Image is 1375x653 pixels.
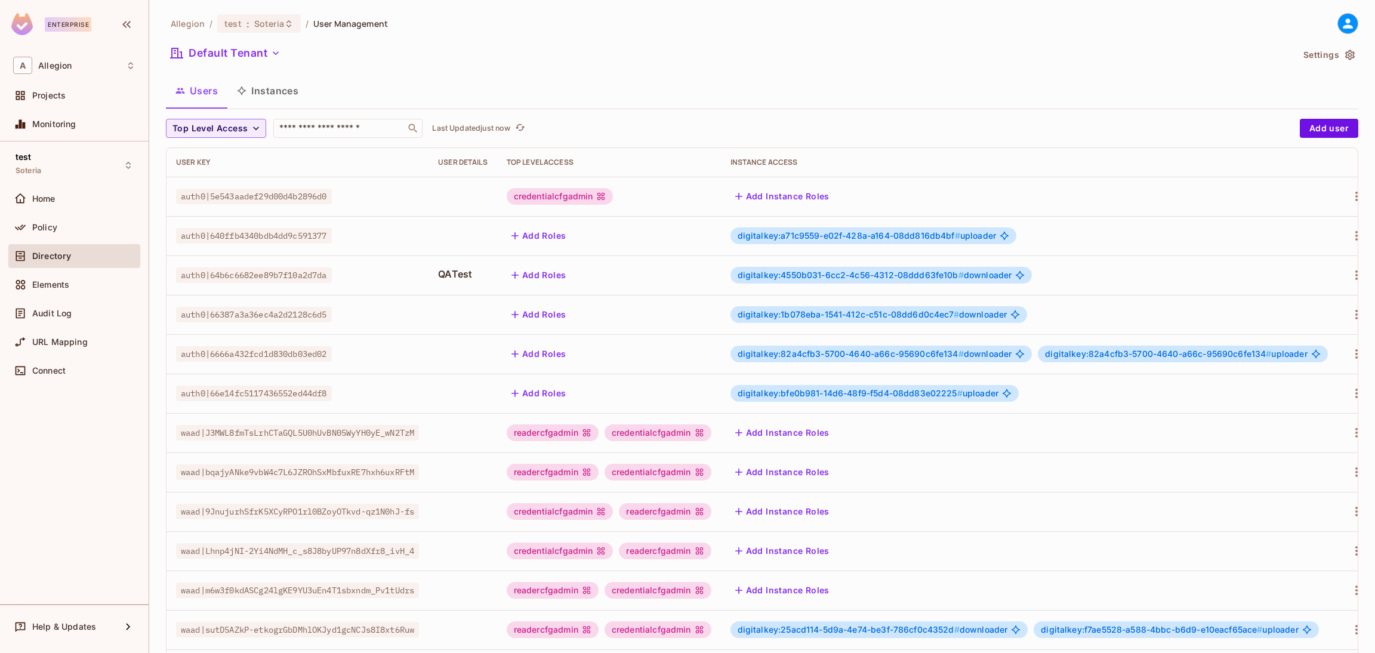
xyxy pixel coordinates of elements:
span: Connect [32,366,66,375]
button: Users [166,76,227,106]
span: # [1257,624,1262,634]
span: waad|Lhnp4jNI-2Yi4NdMH_c_s8J8byUP97n8dXfr8_ivH_4 [176,543,419,559]
li: / [306,18,309,29]
span: auth0|6666a432fcd1d830db03ed02 [176,346,332,362]
button: Settings [1299,45,1358,64]
button: Add Instance Roles [730,541,834,560]
span: Elements [32,280,69,289]
button: Add Roles [507,344,571,364]
span: # [955,230,960,241]
div: credentialcfgadmin [507,188,613,205]
span: digitalkey:1b078eba-1541-412c-c51c-08dd6d0c4ec7 [738,309,959,319]
div: credentialcfgadmin [605,582,711,599]
span: digitalkey:a71c9559-e02f-428a-a164-08dd816db4bf [738,230,960,241]
span: uploader [1045,349,1307,359]
span: Soteria [16,166,41,175]
span: digitalkey:25acd114-5d9a-4e74-be3f-786cf0c4352d [738,624,960,634]
span: Projects [32,91,66,100]
p: Last Updated just now [432,124,510,133]
span: waad|9JnujurhSfrK5XCyRPO1rl0BZoyOTkvd-qz1N0hJ-fs [176,504,419,519]
span: the active workspace [171,18,205,29]
div: credentialcfgadmin [605,621,711,638]
span: waad|m6w3f0kdASCg24lgKE9YU3uEn4T1sbxndm_Pv1tUdrs [176,583,419,598]
span: uploader [1041,625,1298,634]
span: Directory [32,251,71,261]
span: Click to refresh data [510,121,527,135]
button: Add Instance Roles [730,502,834,521]
li: / [209,18,212,29]
span: downloader [738,270,1012,280]
div: readercfgadmin [507,424,599,441]
div: Enterprise [45,17,91,32]
span: Audit Log [32,309,72,318]
span: test [224,18,242,29]
span: digitalkey:4550b031-6cc2-4c56-4312-08ddd63fe10b [738,270,964,280]
div: Instance Access [730,158,1328,167]
button: Top Level Access [166,119,266,138]
div: Top Level Access [507,158,711,167]
span: downloader [738,310,1007,319]
div: readercfgadmin [619,543,711,559]
span: auth0|66e14fc5117436552ed44df8 [176,386,332,401]
span: digitalkey:bfe0b981-14d6-48f9-f5d4-08dd83e02225 [738,388,963,398]
span: auth0|5e543aadef29d00d4b2896d0 [176,189,332,204]
div: credentialcfgadmin [507,503,613,520]
span: waad|bqajyANke9vbW4c7L6JZROhSxMbfuxRE7hxh6uxRFtM [176,464,419,480]
img: SReyMgAAAABJRU5ErkJggg== [11,13,33,35]
span: downloader [738,625,1008,634]
span: # [958,349,964,359]
button: Add Roles [507,384,571,403]
span: Monitoring [32,119,76,129]
div: User Key [176,158,419,167]
span: downloader [738,349,1012,359]
span: Workspace: Allegion [38,61,72,70]
div: credentialcfgadmin [507,543,613,559]
button: Add Roles [507,226,571,245]
span: QATest [438,267,488,281]
button: Add Instance Roles [730,423,834,442]
button: Add Instance Roles [730,463,834,482]
div: credentialcfgadmin [605,424,711,441]
button: Add Instance Roles [730,187,834,206]
span: digitalkey:82a4cfb3-5700-4640-a66c-95690c6fe134 [1045,349,1271,359]
span: uploader [738,389,998,398]
div: readercfgadmin [507,621,599,638]
button: Add Instance Roles [730,581,834,600]
span: uploader [738,231,996,241]
span: User Management [313,18,388,29]
span: waad|J3MWL8fmTsLrhCTaGQL5U0hUvBN05WyYH0yE_wN2TzM [176,425,419,441]
span: Policy [32,223,57,232]
span: Top Level Access [172,121,248,136]
span: Help & Updates [32,622,96,632]
span: # [954,624,960,634]
span: auth0|640ffb4340bdb4dd9c591377 [176,228,332,244]
span: # [958,270,964,280]
span: refresh [515,122,525,134]
div: readercfgadmin [619,503,711,520]
span: auth0|66387a3a36ec4a2d2128c6d5 [176,307,332,322]
span: waad|sutD5AZkP-etkogrGbDMhlOKJyd1gcNCJs8I8xt6Ruw [176,622,419,637]
span: # [954,309,959,319]
div: readercfgadmin [507,464,599,480]
span: digitalkey:f7ae5528-a588-4bbc-b6d9-e10eacf65ace [1041,624,1262,634]
span: auth0|64b6c6682ee89b7f10a2d7da [176,267,332,283]
button: Add user [1300,119,1358,138]
span: # [957,388,963,398]
div: User Details [438,158,488,167]
button: Default Tenant [166,44,285,63]
div: credentialcfgadmin [605,464,711,480]
button: Add Roles [507,305,571,324]
span: A [13,57,32,74]
span: # [1266,349,1271,359]
span: URL Mapping [32,337,88,347]
span: test [16,152,32,162]
button: refresh [513,121,527,135]
button: Add Roles [507,266,571,285]
span: Soteria [254,18,284,29]
span: : [246,19,250,29]
div: readercfgadmin [507,582,599,599]
button: Instances [227,76,308,106]
span: digitalkey:82a4cfb3-5700-4640-a66c-95690c6fe134 [738,349,964,359]
span: Home [32,194,56,204]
